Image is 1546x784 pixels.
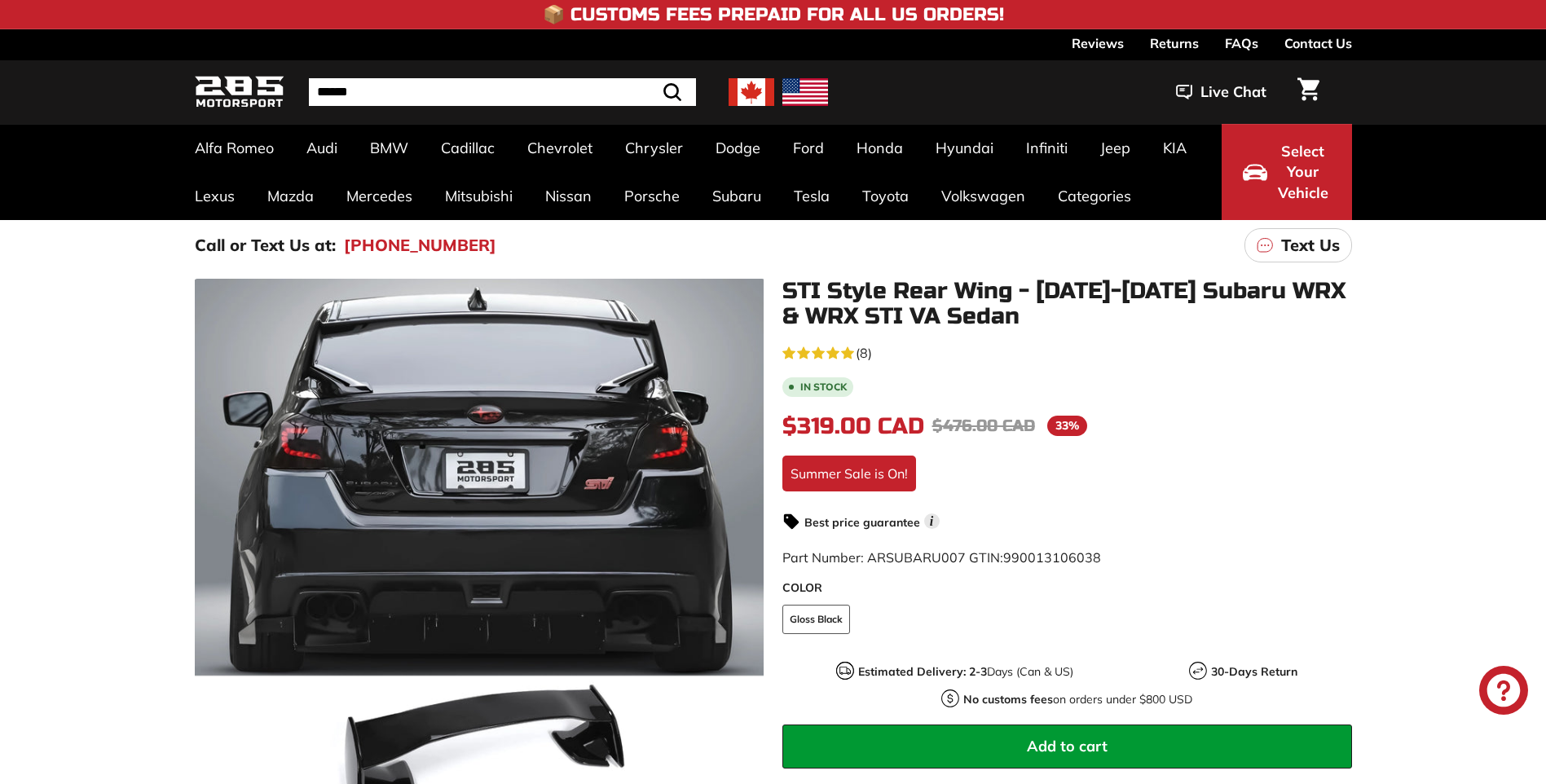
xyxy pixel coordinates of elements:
[804,515,920,530] strong: Best price guarantee
[782,725,1352,769] button: Add to cart
[782,412,924,440] span: $319.00 CAD
[1244,228,1352,262] a: Text Us
[858,664,987,679] strong: Estimated Delivery: 2-3
[1225,29,1258,57] a: FAQs
[1042,172,1147,220] a: Categories
[919,124,1010,172] a: Hyundai
[251,172,330,220] a: Mazda
[1003,549,1101,566] span: 990013106038
[1150,29,1199,57] a: Returns
[178,124,290,172] a: Alfa Romeo
[1147,124,1203,172] a: KIA
[608,172,696,220] a: Porsche
[1275,141,1331,204] span: Select Your Vehicle
[782,579,1352,597] label: COLOR
[782,279,1352,329] h1: STI Style Rear Wing - [DATE]-[DATE] Subaru WRX & WRX STI VA Sedan
[1222,124,1352,220] button: Select Your Vehicle
[195,73,284,112] img: Logo_285_Motorsport_areodynamics_components
[1084,124,1147,172] a: Jeep
[696,172,777,220] a: Subaru
[1010,124,1084,172] a: Infiniti
[1155,72,1288,112] button: Live Chat
[699,124,777,172] a: Dodge
[1288,64,1329,120] a: Cart
[1200,81,1266,103] span: Live Chat
[543,5,1004,24] h4: 📦 Customs Fees Prepaid for All US Orders!
[290,124,354,172] a: Audi
[354,124,425,172] a: BMW
[425,124,511,172] a: Cadillac
[963,691,1192,708] p: on orders under $800 USD
[178,172,251,220] a: Lexus
[840,124,919,172] a: Honda
[858,663,1073,680] p: Days (Can & US)
[777,124,840,172] a: Ford
[846,172,925,220] a: Toyota
[1047,416,1087,436] span: 33%
[777,172,846,220] a: Tesla
[1284,29,1352,57] a: Contact Us
[1474,666,1533,719] inbox-online-store-chat: Shopify online store chat
[782,549,1101,566] span: Part Number: ARSUBARU007 GTIN:
[1027,737,1108,755] span: Add to cart
[609,124,699,172] a: Chrysler
[856,343,872,363] span: (8)
[782,341,1352,363] a: 4.6 rating (8 votes)
[511,124,609,172] a: Chevrolet
[529,172,608,220] a: Nissan
[924,513,940,529] span: i
[932,416,1035,436] span: $476.00 CAD
[309,78,696,106] input: Search
[330,172,429,220] a: Mercedes
[344,233,496,258] a: [PHONE_NUMBER]
[1281,233,1340,258] p: Text Us
[800,382,847,392] b: In stock
[1211,664,1297,679] strong: 30-Days Return
[195,233,336,258] p: Call or Text Us at:
[963,692,1053,707] strong: No customs fees
[925,172,1042,220] a: Volkswagen
[429,172,529,220] a: Mitsubishi
[1072,29,1124,57] a: Reviews
[782,456,916,491] div: Summer Sale is On!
